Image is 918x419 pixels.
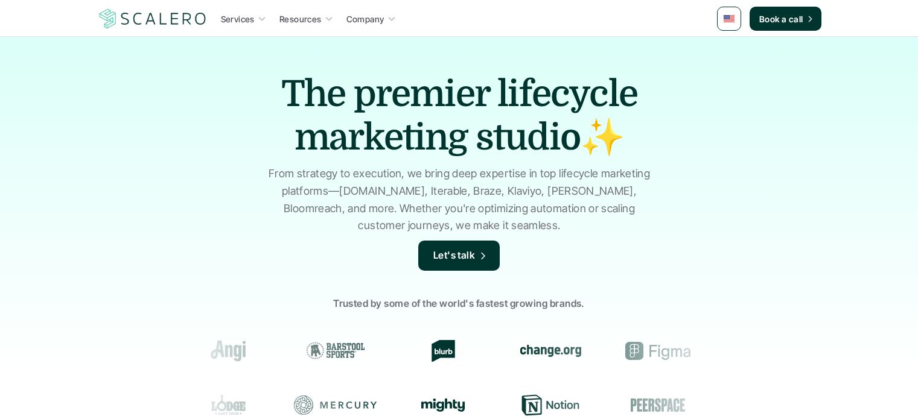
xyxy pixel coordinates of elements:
[97,8,208,30] a: Scalero company logotype
[279,13,322,25] p: Resources
[221,13,255,25] p: Services
[759,13,803,25] p: Book a call
[346,13,384,25] p: Company
[97,7,208,30] img: Scalero company logotype
[263,165,655,235] p: From strategy to execution, we bring deep expertise in top lifecycle marketing platforms—[DOMAIN_...
[418,241,500,271] a: Let's talk
[248,72,671,159] h1: The premier lifecycle marketing studio✨
[433,248,476,263] p: Let's talk
[750,7,821,31] a: Book a call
